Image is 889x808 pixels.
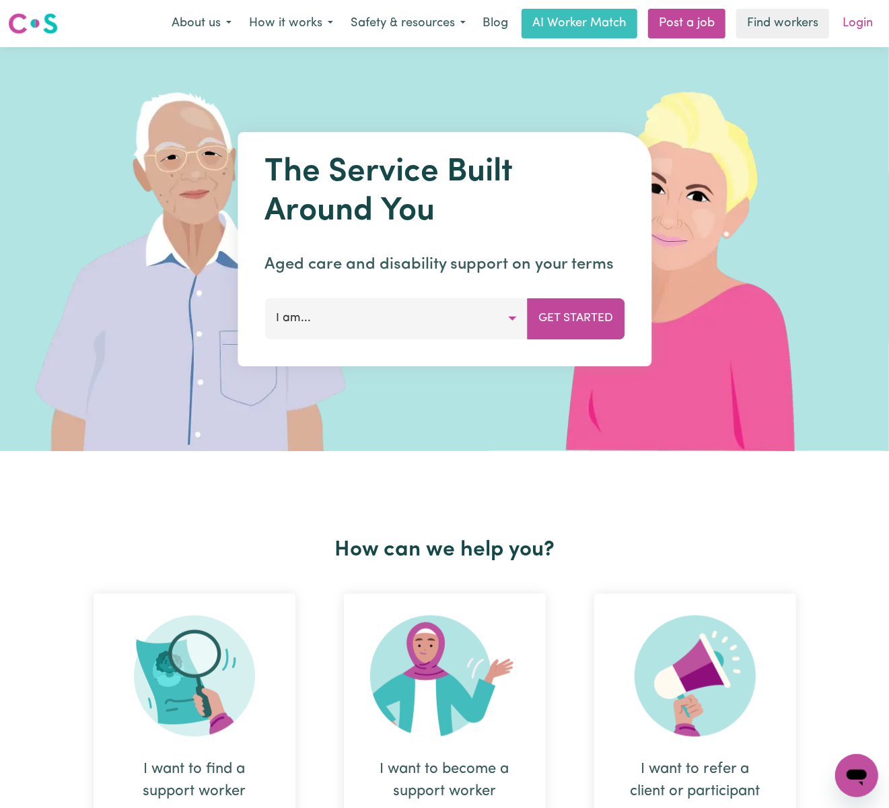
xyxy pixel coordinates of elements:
button: Get Started [527,298,625,339]
a: Find workers [736,9,829,38]
img: Refer [635,615,756,737]
img: Careseekers logo [8,11,58,36]
button: About us [163,9,240,38]
iframe: Button to launch messaging window [835,754,878,797]
h1: The Service Built Around You [264,154,625,231]
p: Aged care and disability support on your terms [264,252,625,277]
h2: How can we help you? [69,537,820,563]
div: I want to find a support worker [126,758,263,803]
img: Search [134,615,255,737]
div: I want to refer a client or participant [627,758,764,803]
div: I want to become a support worker [376,758,513,803]
a: Blog [474,9,516,38]
a: Login [834,9,881,38]
img: Become Worker [370,615,520,737]
button: Safety & resources [342,9,474,38]
button: I am... [264,298,528,339]
button: How it works [240,9,342,38]
a: Careseekers logo [8,8,58,39]
a: AI Worker Match [522,9,637,38]
a: Post a job [648,9,725,38]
